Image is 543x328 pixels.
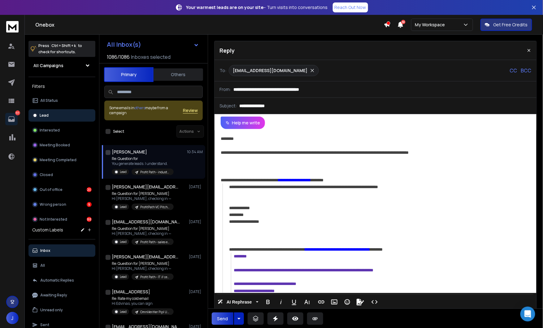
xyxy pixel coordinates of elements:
[87,202,92,207] div: 9
[219,67,226,74] p: To:
[112,191,174,196] p: Re: Question for [PERSON_NAME]
[28,259,95,272] button: All
[216,296,260,308] button: AI Rephrase
[112,266,174,271] p: Hi [PERSON_NAME], checking in —
[40,278,74,283] p: Automatic Replies
[28,124,95,136] button: Interested
[5,113,18,125] a: 117
[186,4,264,10] strong: Your warmest leads are on your site
[120,170,127,174] p: Lead
[28,244,95,257] button: Inbox
[112,161,174,166] p: You generate leads. I understand.
[35,21,384,28] h1: Onebox
[262,296,274,308] button: Bold (Ctrl+B)
[40,143,70,148] p: Meeting Booked
[102,38,204,51] button: All Inbox(s)
[333,2,368,12] a: Reach Out Now
[189,289,203,294] p: [DATE]
[120,240,127,244] p: Lead
[40,263,45,268] p: All
[301,296,313,308] button: More Text
[510,67,517,74] p: CC
[134,105,145,110] span: others
[33,63,63,69] h1: All Campaigns
[40,128,60,133] p: Interested
[140,170,170,175] p: Profit Path - industrial with ICP
[28,169,95,181] button: Closed
[113,129,124,134] label: Select
[112,296,174,301] p: Re: Rate my cold email
[112,226,174,231] p: Re: Question for [PERSON_NAME]
[15,110,20,115] p: 117
[28,183,95,196] button: Out of office20
[288,296,300,308] button: Underline (Ctrl+U)
[219,103,237,109] p: Subject:
[40,217,67,222] p: Not Interested
[183,107,198,114] button: Review
[189,254,203,259] p: [DATE]
[140,205,170,209] p: ProfitPath VC PitchBook
[120,274,127,279] p: Lead
[28,289,95,301] button: Awaiting Reply
[32,227,63,233] h3: Custom Labels
[40,293,67,298] p: Awaiting Reply
[112,289,150,295] h1: [EMAIL_ADDRESS]
[112,301,174,306] p: Hi Edvinas, you can sign
[6,312,19,324] button: J
[38,43,82,55] p: Press to check for shortcuts.
[233,67,307,74] p: [EMAIL_ADDRESS][DOMAIN_NAME]
[107,53,130,61] span: 1086 / 1086
[221,117,265,129] button: Help me write
[120,205,127,209] p: Lead
[493,22,528,28] p: Get Free Credits
[112,254,180,260] h1: [PERSON_NAME][EMAIL_ADDRESS][DOMAIN_NAME]
[104,67,154,82] button: Primary
[40,202,66,207] p: Wrong person
[40,98,58,103] p: All Status
[40,172,53,177] p: Closed
[140,240,170,244] p: Profit Path - sales executive with ICP
[480,19,532,31] button: Get Free Credits
[28,154,95,166] button: Meeting Completed
[40,158,76,162] p: Meeting Completed
[521,67,532,74] p: BCC
[520,307,535,322] div: Open Intercom Messenger
[6,21,19,32] img: logo
[335,4,366,11] p: Reach Out Now
[40,248,50,253] p: Inbox
[140,310,170,314] p: OmniVerifier Pipl Users
[401,20,406,24] span: 50
[28,59,95,72] button: All Campaigns
[28,198,95,211] button: Wrong person9
[87,217,92,222] div: 88
[107,41,141,48] h1: All Inbox(s)
[40,308,63,313] p: Unread only
[219,46,235,55] p: Reply
[28,82,95,91] h3: Filters
[219,86,231,93] p: From:
[112,149,147,155] h1: [PERSON_NAME]
[28,94,95,107] button: All Status
[189,219,203,224] p: [DATE]
[50,42,77,49] span: Ctrl + Shift + k
[28,139,95,151] button: Meeting Booked
[140,275,170,279] p: Profit Path - IT // ceo cmo
[40,113,49,118] p: Lead
[154,68,203,81] button: Others
[112,196,174,201] p: Hi [PERSON_NAME], checking in —
[189,184,203,189] p: [DATE]
[354,296,366,308] button: Signature
[109,106,183,115] div: Some emails in maybe from a campaign
[112,231,174,236] p: Hi [PERSON_NAME], checking in —
[40,187,63,192] p: Out of office
[415,22,448,28] p: My Workspace
[40,322,49,327] p: Sent
[112,219,180,225] h1: [EMAIL_ADDRESS][DOMAIN_NAME]
[369,296,380,308] button: Code View
[315,296,327,308] button: Insert Link (Ctrl+K)
[187,149,203,154] p: 10:34 AM
[131,53,171,61] h3: Inboxes selected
